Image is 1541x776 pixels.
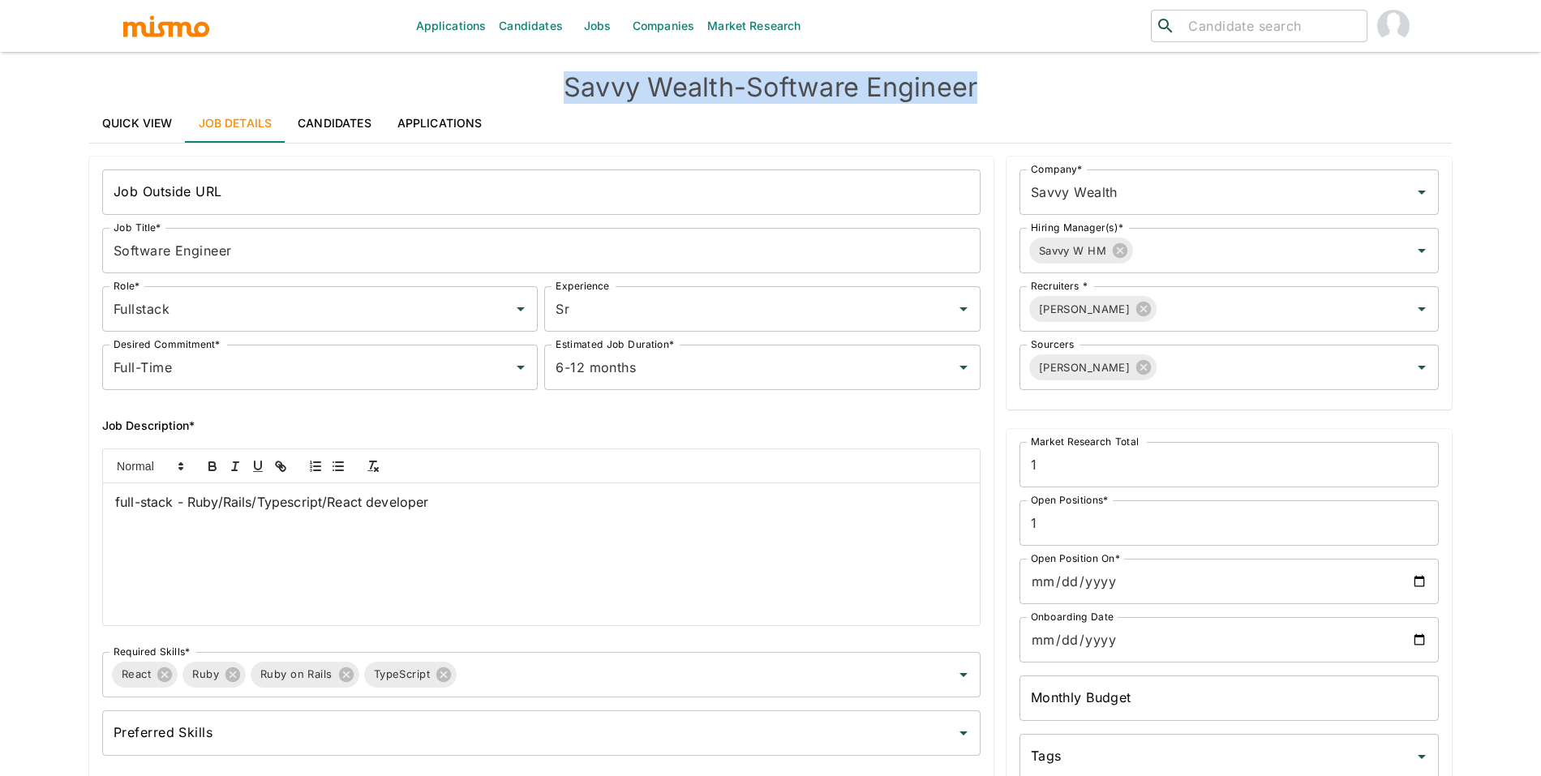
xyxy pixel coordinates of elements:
label: Role* [114,279,140,293]
button: Open [952,722,975,744]
button: Open [1410,298,1433,320]
label: Market Research Total [1031,435,1139,448]
button: Open [509,298,532,320]
label: Onboarding Date [1031,610,1114,624]
img: Maria Lujan Ciommo [1377,10,1410,42]
div: TypeScript [364,662,457,688]
a: Job Details [186,104,285,143]
button: Open [1410,745,1433,768]
a: Quick View [89,104,186,143]
label: Job Title* [114,221,161,234]
img: logo [122,14,211,38]
button: Open [509,356,532,379]
span: [PERSON_NAME] [1029,358,1140,377]
div: [PERSON_NAME] [1029,354,1157,380]
a: Candidates [285,104,384,143]
button: Open [1410,181,1433,204]
span: TypeScript [364,665,440,684]
label: Experience [556,279,609,293]
label: Hiring Manager(s)* [1031,221,1123,234]
span: Ruby [182,665,229,684]
label: Required Skills* [114,645,191,658]
label: Desired Commitment* [114,337,221,351]
div: [PERSON_NAME] [1029,296,1157,322]
a: Applications [384,104,496,143]
div: Ruby on Rails [251,662,359,688]
span: full-stack - Ruby/Rails/Typescript/React developer [115,494,429,510]
span: React [112,665,161,684]
label: Open Positions* [1031,493,1109,507]
label: Sourcers [1031,337,1074,351]
div: Ruby [182,662,246,688]
span: Savvy W HM [1029,242,1116,260]
input: Candidate search [1182,15,1360,37]
button: Open [952,663,975,686]
button: Open [952,298,975,320]
h6: Job Description* [102,416,981,435]
span: Ruby on Rails [251,665,342,684]
div: React [112,662,178,688]
label: Company* [1031,162,1082,176]
button: Open [1410,239,1433,262]
label: Estimated Job Duration* [556,337,674,351]
label: Recruiters * [1031,279,1088,293]
span: [PERSON_NAME] [1029,300,1140,319]
div: Savvy W HM [1029,238,1133,264]
label: Open Position On* [1031,551,1120,565]
button: Open [1410,356,1433,379]
button: Open [952,356,975,379]
h4: Savvy Wealth - Software Engineer [89,71,1452,104]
